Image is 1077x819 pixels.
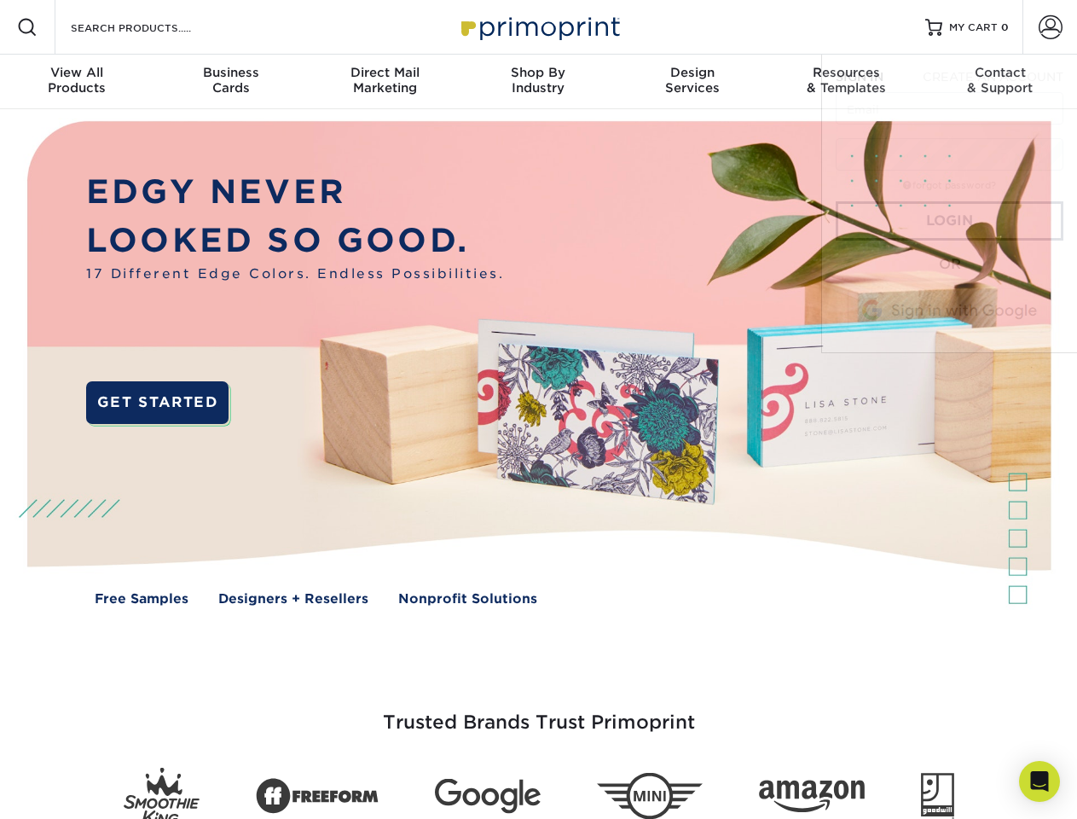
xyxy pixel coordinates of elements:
a: Resources& Templates [769,55,923,109]
a: Free Samples [95,590,188,609]
div: Cards [153,65,307,96]
h3: Trusted Brands Trust Primoprint [40,671,1038,754]
span: Resources [769,65,923,80]
a: DesignServices [616,55,769,109]
div: Industry [461,65,615,96]
img: Amazon [759,781,865,813]
input: Email [836,92,1063,125]
a: BusinessCards [153,55,307,109]
img: Goodwill [921,773,954,819]
span: SIGN IN [836,70,883,84]
a: GET STARTED [86,381,229,424]
span: CREATE AN ACCOUNT [923,70,1063,84]
a: Login [836,201,1063,241]
a: Nonprofit Solutions [398,590,537,609]
div: Marketing [308,65,461,96]
span: 0 [1001,21,1009,33]
span: Business [153,65,307,80]
p: EDGY NEVER [86,168,504,217]
a: Direct MailMarketing [308,55,461,109]
span: Shop By [461,65,615,80]
span: MY CART [949,20,998,35]
p: LOOKED SO GOOD. [86,217,504,265]
span: Direct Mail [308,65,461,80]
div: Services [616,65,769,96]
a: Designers + Resellers [218,590,368,609]
img: Primoprint [454,9,624,45]
span: 17 Different Edge Colors. Endless Possibilities. [86,264,504,284]
a: forgot password? [903,180,996,191]
img: Google [435,779,541,814]
span: Design [616,65,769,80]
div: Open Intercom Messenger [1019,761,1060,802]
div: & Templates [769,65,923,96]
div: OR [836,254,1063,275]
input: SEARCH PRODUCTS..... [69,17,235,38]
a: Shop ByIndustry [461,55,615,109]
iframe: Google Customer Reviews [4,767,145,813]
